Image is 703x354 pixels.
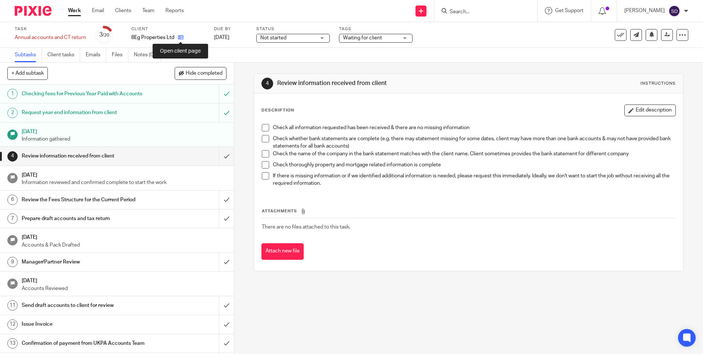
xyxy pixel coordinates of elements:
h1: Manager/Partner Review [22,256,148,268]
div: 4 [7,151,18,162]
p: If there is missing information or if we identified additional information is needed, please requ... [273,172,675,187]
h1: [DATE] [22,170,227,179]
button: Edit description [624,105,676,116]
label: Tags [339,26,413,32]
p: Check whether bank statements are complete (e.g. there may statement missing for some dates, clie... [273,135,675,150]
a: Team [142,7,154,14]
div: 1 [7,89,18,99]
p: [PERSON_NAME] [624,7,665,14]
div: Instructions [640,81,676,86]
img: Pixie [15,6,51,16]
span: Get Support [555,8,584,13]
h1: [DATE] [22,275,227,284]
div: Annual accounts and CT return [15,34,86,41]
div: 12 [7,319,18,330]
div: 13 [7,338,18,348]
a: Email [92,7,104,14]
label: Status [256,26,330,32]
p: Description [261,107,294,113]
a: Reports [165,7,184,14]
h1: Review information received from client [22,151,148,162]
p: Check thoroughly property and mortgage related information is complete [273,161,675,169]
button: Hide completed [175,67,226,79]
label: Due by [214,26,247,32]
label: Client [131,26,205,32]
div: 2 [7,108,18,118]
a: Work [68,7,81,14]
a: Emails [86,48,106,62]
a: Audit logs [166,48,195,62]
a: Notes (0) [134,48,161,62]
span: Attachments [262,209,297,213]
p: Check the name of the company in the bank statement matches with the client name. Client sometime... [273,150,675,157]
span: [DATE] [214,35,229,40]
a: Subtasks [15,48,42,62]
div: 9 [7,257,18,267]
p: Check all information requested has been received & there are no missing information [273,124,675,131]
div: 4 [261,78,273,89]
a: Client tasks [47,48,80,62]
span: Not started [260,35,286,40]
input: Search [449,9,515,15]
div: 7 [7,213,18,224]
p: Accounts Reviewed [22,285,227,292]
span: Hide completed [186,71,222,77]
small: /20 [103,33,109,37]
span: There are no files attached to this task. [262,224,350,230]
label: Task [15,26,86,32]
img: svg%3E [668,5,680,17]
h1: Confirmation of payment from UKPA Accounts Team [22,338,148,349]
p: 8Eg Properties Ltd [131,34,174,41]
h1: Send draft accounts to client for review [22,300,148,311]
p: Information gathered [22,135,227,143]
div: 3 [99,31,109,39]
h1: [DATE] [22,232,227,241]
h1: Issue Invoice [22,319,148,330]
h1: Review the Fees Structure for the Current Period [22,194,148,205]
h1: [DATE] [22,126,227,135]
h1: Prepare draft accounts and tax return [22,213,148,224]
div: 6 [7,195,18,205]
p: Information reviewed and confirmed complete to start the work [22,179,227,186]
button: Attach new file [261,243,304,260]
button: + Add subtask [7,67,48,79]
p: Accounts & Pack Drafted [22,241,227,249]
h1: Checking fees for Previous Year Paid with Accounts [22,88,148,99]
div: 11 [7,300,18,311]
span: Waiting for client [343,35,382,40]
h1: Request year end information from client [22,107,148,118]
a: Files [112,48,128,62]
h1: Review information received from client [277,79,484,87]
a: Clients [115,7,131,14]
